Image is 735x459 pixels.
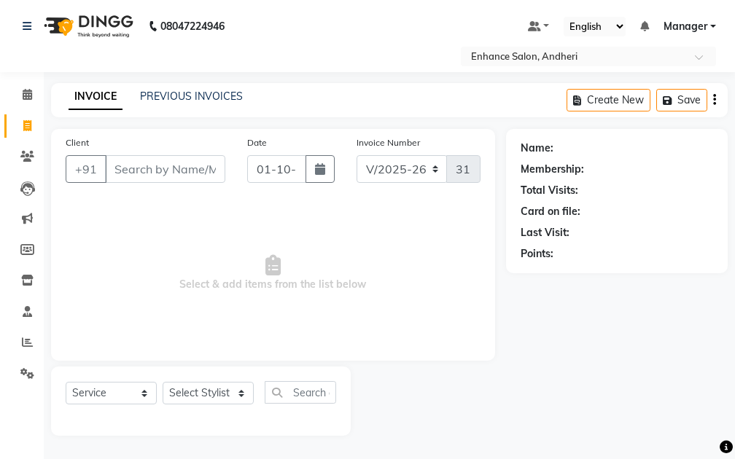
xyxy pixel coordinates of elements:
a: PREVIOUS INVOICES [140,90,243,103]
label: Date [247,136,267,149]
span: Manager [664,19,707,34]
a: INVOICE [69,84,122,110]
div: Last Visit: [521,225,569,240]
b: 08047224946 [160,6,225,47]
label: Client [66,136,89,149]
label: Invoice Number [357,136,420,149]
img: logo [37,6,137,47]
div: Membership: [521,162,584,177]
button: +91 [66,155,106,183]
div: Points: [521,246,553,262]
div: Name: [521,141,553,156]
span: Select & add items from the list below [66,200,481,346]
input: Search by Name/Mobile/Email/Code [105,155,225,183]
div: Card on file: [521,204,580,219]
button: Create New [567,89,650,111]
input: Search or Scan [265,381,336,404]
button: Save [656,89,707,111]
div: Total Visits: [521,183,578,198]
